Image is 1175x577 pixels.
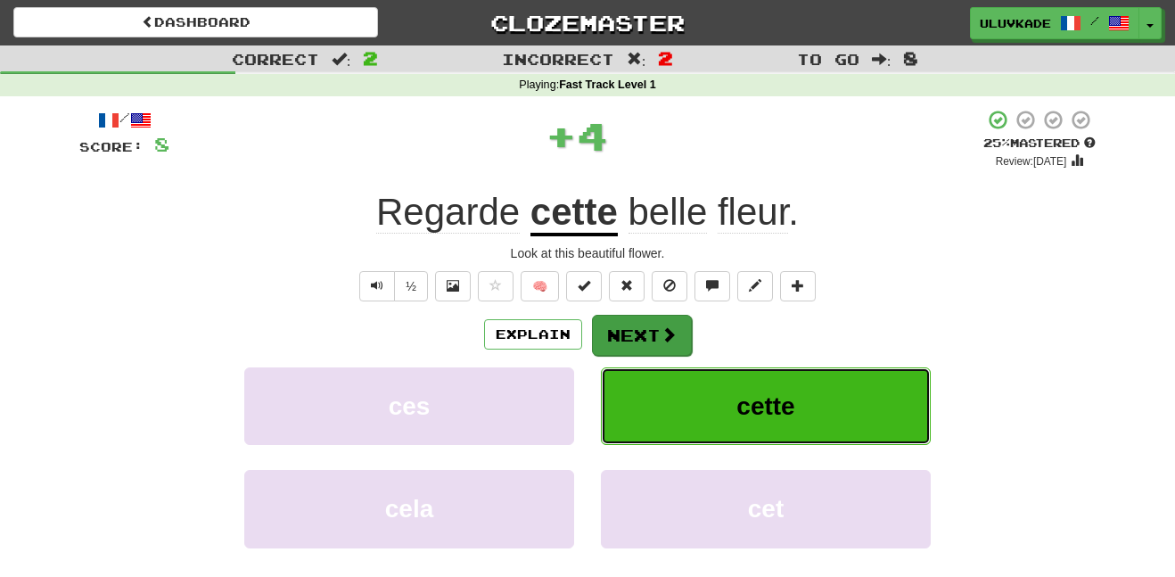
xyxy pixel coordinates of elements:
span: cette [736,392,794,420]
span: 4 [577,113,608,158]
small: Review: [DATE] [996,155,1067,168]
button: ½ [394,271,428,301]
a: Dashboard [13,7,378,37]
button: Favorite sentence (alt+f) [478,271,514,301]
span: : [872,52,892,67]
button: ces [244,367,574,445]
button: Ignore sentence (alt+i) [652,271,687,301]
span: : [332,52,351,67]
span: fleur [718,191,788,234]
span: cela [385,495,434,523]
span: Incorrect [502,50,614,68]
span: : [627,52,646,67]
button: Discuss sentence (alt+u) [694,271,730,301]
div: / [79,109,169,131]
button: 🧠 [521,271,559,301]
span: 2 [363,47,378,69]
span: ces [389,392,431,420]
button: Play sentence audio (ctl+space) [359,271,395,301]
span: cet [748,495,784,523]
span: 8 [903,47,918,69]
button: Reset to 0% Mastered (alt+r) [609,271,645,301]
span: UluvKade [980,15,1051,31]
a: UluvKade / [970,7,1139,39]
span: To go [797,50,859,68]
span: . [618,191,799,234]
button: Show image (alt+x) [435,271,471,301]
span: + [546,109,577,162]
button: Explain [484,319,582,350]
div: Mastered [983,136,1096,152]
span: / [1090,14,1099,27]
button: Add to collection (alt+a) [780,271,816,301]
span: Score: [79,139,144,154]
span: Regarde [376,191,520,234]
span: 8 [154,133,169,155]
button: cette [601,367,931,445]
a: Clozemaster [405,7,769,38]
button: Edit sentence (alt+d) [737,271,773,301]
button: Next [592,315,692,356]
span: belle [629,191,708,234]
div: Text-to-speech controls [356,271,428,301]
span: Correct [232,50,319,68]
div: Look at this beautiful flower. [79,244,1096,262]
span: 25 % [983,136,1010,150]
button: cela [244,470,574,548]
strong: Fast Track Level 1 [559,78,656,91]
u: cette [530,191,618,236]
button: Set this sentence to 100% Mastered (alt+m) [566,271,602,301]
button: cet [601,470,931,548]
span: 2 [658,47,673,69]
